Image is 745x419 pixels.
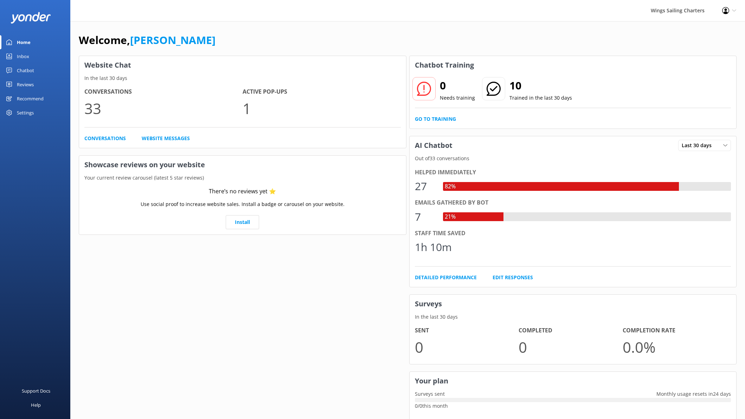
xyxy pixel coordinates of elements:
[651,390,736,398] p: Monthly usage resets in 24 days
[79,32,216,49] h1: Welcome,
[79,174,406,182] p: Your current review carousel (latest 5 star reviews)
[79,156,406,174] h3: Showcase reviews on your website
[243,87,401,96] h4: Active Pop-ups
[22,384,50,398] div: Support Docs
[226,215,259,229] a: Install
[509,94,572,102] p: Trained in the last 30 days
[31,398,41,412] div: Help
[519,326,623,335] h4: Completed
[415,178,436,195] div: 27
[79,56,406,74] h3: Website Chat
[443,212,457,221] div: 21%
[84,96,243,120] p: 33
[682,142,716,149] span: Last 30 days
[415,326,519,335] h4: Sent
[84,87,243,96] h4: Conversations
[519,335,623,359] p: 0
[415,168,731,177] div: Helped immediately
[415,274,477,281] a: Detailed Performance
[142,135,190,142] a: Website Messages
[209,187,276,196] div: There’s no reviews yet ⭐
[415,229,731,238] div: Staff time saved
[415,198,731,207] div: Emails gathered by bot
[17,92,44,106] div: Recommend
[84,135,126,142] a: Conversations
[509,77,572,94] h2: 10
[415,115,456,123] a: Go to Training
[17,35,31,49] div: Home
[11,12,51,24] img: yonder-white-logo.png
[440,94,475,102] p: Needs training
[130,33,216,47] a: [PERSON_NAME]
[443,182,457,191] div: 82%
[410,372,737,390] h3: Your plan
[17,77,34,92] div: Reviews
[440,77,475,94] h2: 0
[17,106,34,120] div: Settings
[415,335,519,359] p: 0
[79,74,406,82] p: In the last 30 days
[410,56,479,74] h3: Chatbot Training
[410,390,450,398] p: Surveys sent
[415,402,731,410] p: 0 / 0 this month
[17,63,34,77] div: Chatbot
[410,313,737,321] p: In the last 30 days
[141,200,345,208] p: Use social proof to increase website sales. Install a badge or carousel on your website.
[415,208,436,225] div: 7
[410,136,458,155] h3: AI Chatbot
[243,96,401,120] p: 1
[623,335,727,359] p: 0.0 %
[415,239,452,256] div: 1h 10m
[410,295,737,313] h3: Surveys
[493,274,533,281] a: Edit Responses
[410,155,737,162] p: Out of 33 conversations
[17,49,29,63] div: Inbox
[623,326,727,335] h4: Completion Rate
